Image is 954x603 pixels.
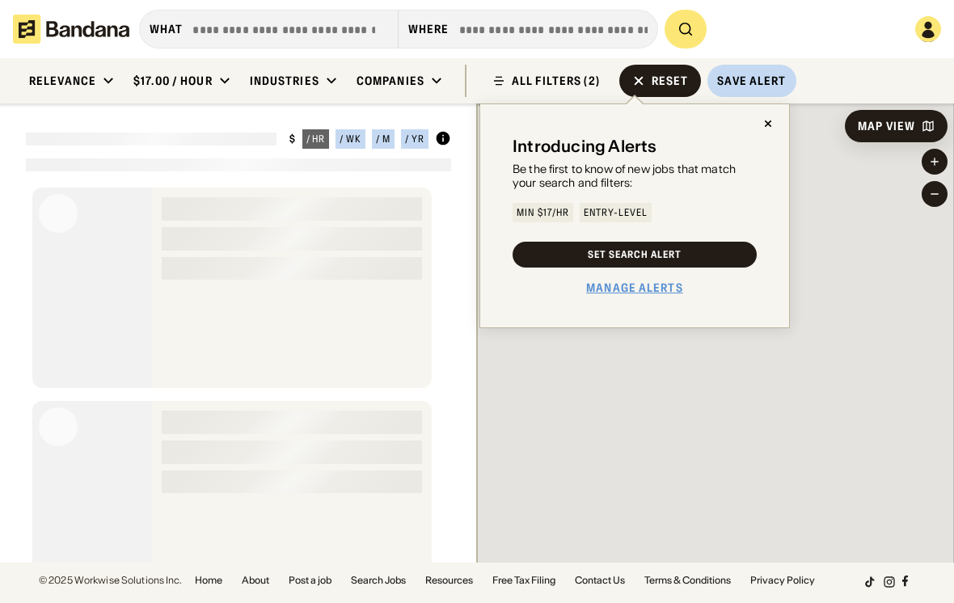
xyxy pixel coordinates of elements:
a: Post a job [289,576,331,585]
a: Home [195,576,222,585]
div: grid [26,181,451,588]
div: Introducing Alerts [513,137,657,156]
div: / yr [405,134,424,144]
div: Relevance [29,74,96,88]
a: Contact Us [575,576,625,585]
div: Save Alert [717,74,786,88]
div: ALL FILTERS (2) [512,75,600,86]
div: / m [376,134,390,144]
div: Where [408,22,450,36]
div: / wk [340,134,361,144]
div: what [150,22,183,36]
div: Industries [250,74,319,88]
div: Min $17/hr [517,208,569,217]
a: Free Tax Filing [492,576,555,585]
div: Entry-Level [584,208,648,217]
div: Reset [652,75,689,86]
div: Be the first to know of new jobs that match your search and filters: [513,162,757,190]
div: / hr [306,134,326,144]
a: Terms & Conditions [644,576,731,585]
a: Resources [425,576,473,585]
div: © 2025 Workwise Solutions Inc. [39,576,182,585]
div: $ [289,133,296,145]
a: About [242,576,269,585]
a: Search Jobs [351,576,406,585]
div: Companies [357,74,424,88]
div: $17.00 / hour [133,74,213,88]
div: Map View [858,120,915,132]
a: Privacy Policy [750,576,815,585]
div: Set Search Alert [588,250,681,259]
a: Manage Alerts [586,280,683,295]
img: Bandana logotype [13,15,129,44]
